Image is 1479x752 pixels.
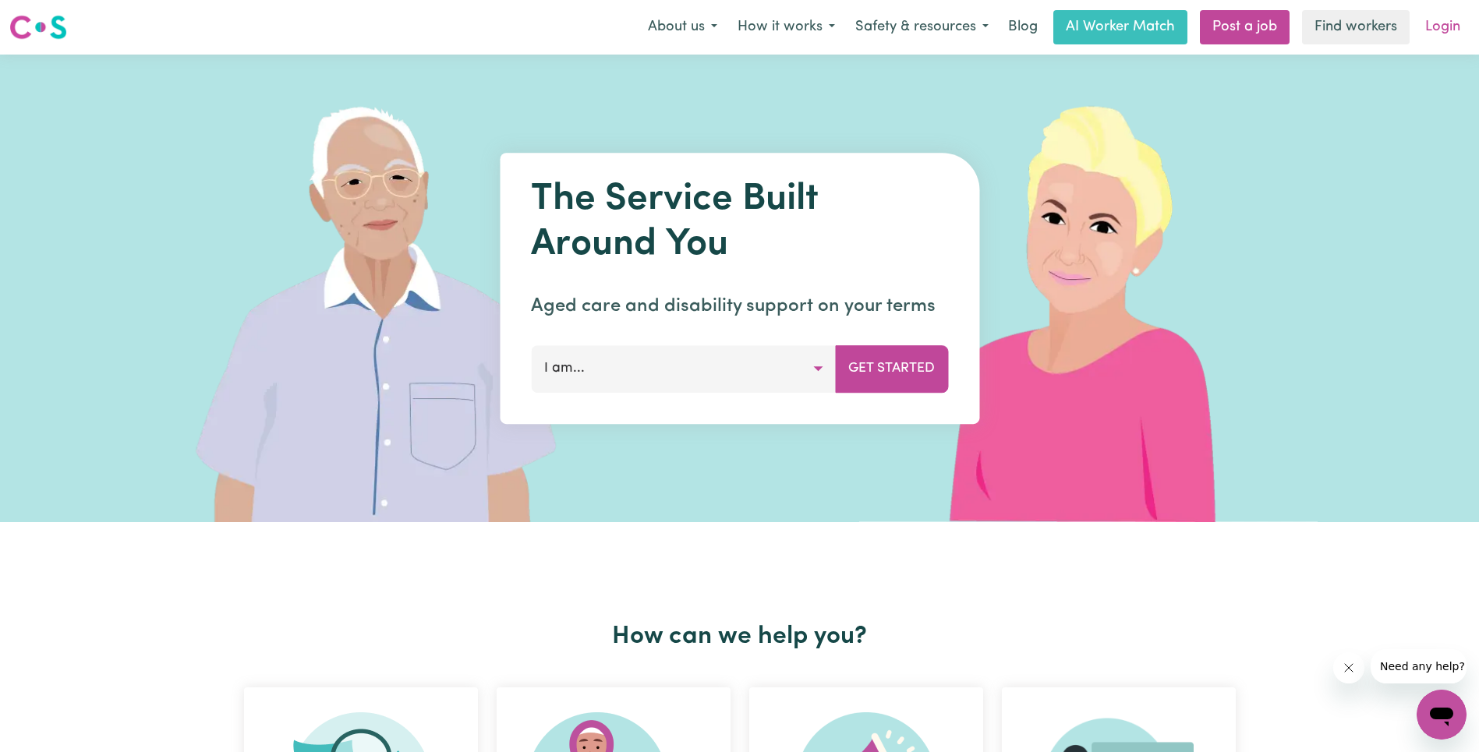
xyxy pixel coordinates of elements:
a: Login [1416,10,1470,44]
p: Aged care and disability support on your terms [531,292,948,320]
button: About us [638,11,727,44]
img: Careseekers logo [9,13,67,41]
button: How it works [727,11,845,44]
button: Safety & resources [845,11,999,44]
iframe: Close message [1333,652,1364,683]
a: Careseekers logo [9,9,67,45]
a: AI Worker Match [1053,10,1187,44]
a: Post a job [1200,10,1290,44]
h1: The Service Built Around You [531,178,948,267]
a: Find workers [1302,10,1410,44]
a: Blog [999,10,1047,44]
iframe: Button to launch messaging window [1417,690,1467,740]
button: Get Started [835,345,948,392]
button: I am... [531,345,836,392]
h2: How can we help you? [235,622,1245,651]
iframe: Message from company [1371,649,1467,683]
